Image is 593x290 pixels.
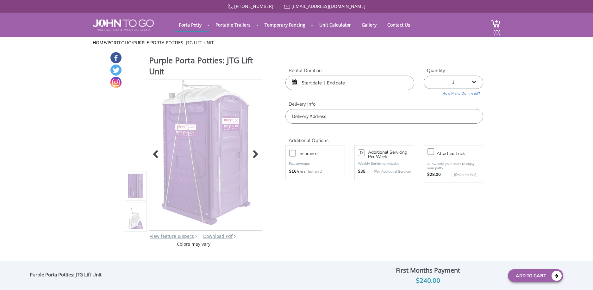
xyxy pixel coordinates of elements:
[125,241,263,247] div: Colors may vary
[285,130,483,144] h2: Additional Options
[289,161,341,167] p: Full coverage
[203,233,233,239] a: Download Pdf
[289,169,341,175] div: /mo
[305,169,322,175] p: (per unit)
[110,77,122,88] a: Instagram
[357,19,381,31] a: Gallery
[285,101,483,108] label: Delivery Info
[149,55,263,78] h1: Purple Porta Potties: JTG Lift Unit
[110,52,122,63] a: Facebook
[427,162,480,170] p: Allow only your users to enjoy your potty.
[30,272,105,280] div: Purple Porta Potties: JTG Lift Unit
[493,23,501,36] span: (0)
[315,19,356,31] a: Unit Calculator
[368,150,410,159] h3: Additional Servicing Per Week
[424,89,483,96] a: How Many Do I need?
[195,235,197,238] img: right arrow icon
[133,40,214,46] a: Purple Porta Potties: JTG Lift Unit
[285,76,414,90] input: Start date | End date
[365,169,410,174] p: (Per Additional Service)
[508,269,563,282] button: Add To Cart
[110,65,122,76] a: Twitter
[234,235,236,238] img: chevron.png
[285,67,414,74] label: Rental Duration
[291,3,365,9] a: [EMAIL_ADDRESS][DOMAIN_NAME]
[298,150,348,157] h3: Insurance
[358,161,410,166] p: Weekly Servicing Included
[491,19,501,28] img: cart a
[444,172,477,178] p: {One time fee}
[353,265,503,276] div: First Months Payment
[285,109,483,124] input: Delivery Address
[228,4,233,9] img: Call
[93,40,106,46] a: Home
[383,19,415,31] a: Contact Us
[358,149,365,156] input: 0
[260,19,310,31] a: Temporary Fencing
[353,276,503,286] div: $240.00
[93,19,154,31] img: JOHN to go
[158,79,253,228] img: Product
[234,3,273,9] a: [PHONE_NUMBER]
[437,150,486,157] h3: Attached lock
[150,233,194,239] a: View feature & specs
[424,67,483,74] label: Quantity
[174,19,206,31] a: Porta Potty
[108,40,132,46] a: Portfolio
[289,169,296,175] strong: $16
[427,172,441,178] strong: $28.00
[127,111,144,260] img: Product
[358,169,365,175] strong: $35
[93,40,501,46] ul: / /
[284,5,290,9] img: Mail
[568,265,593,290] button: Live Chat
[211,19,255,31] a: Portable Trailers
